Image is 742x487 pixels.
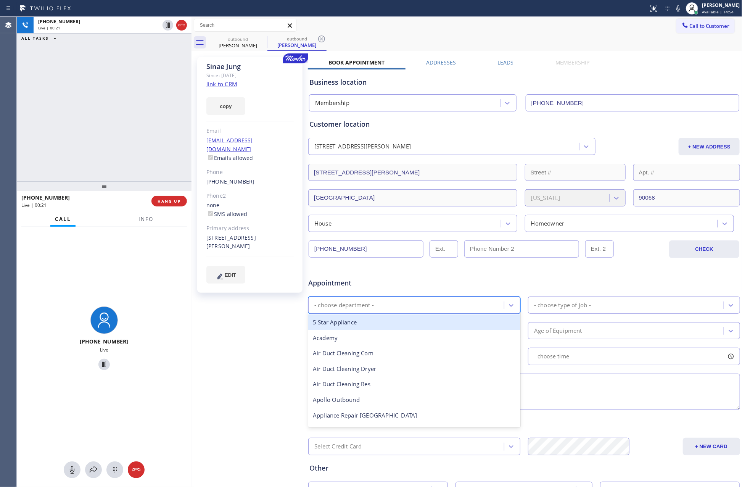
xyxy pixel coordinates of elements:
div: Appliance Repair Regular [308,423,520,439]
button: Mute [673,3,684,14]
button: Call [50,212,76,227]
div: Air Duct Cleaning Com [308,345,520,361]
button: CHECK [669,240,740,258]
span: Live | 00:21 [38,25,60,31]
div: Air Duct Cleaning Dryer [308,361,520,377]
button: Hang up [176,20,187,31]
div: Membership [315,99,349,108]
button: Mute [64,461,80,478]
span: Live | 00:21 [21,202,47,208]
span: [PHONE_NUMBER] [80,338,129,345]
div: Credit card [309,419,739,429]
a: link to CRM [206,80,237,88]
input: Phone Number [526,94,739,111]
div: Primary address [206,224,294,233]
button: copy [206,97,245,115]
div: Business location [309,77,739,87]
button: Hold Customer [98,359,110,370]
input: Apt. # [633,164,740,181]
div: Email [206,127,294,135]
div: Phone [206,168,294,177]
div: outbound [268,36,326,42]
span: Call to Customer [690,23,730,29]
div: Sinae Jung [268,34,326,50]
span: - choose time - [534,353,573,360]
span: Appointment [308,278,451,288]
label: Leads [498,59,514,66]
div: Other [309,463,739,473]
button: HANG UP [151,196,187,206]
button: Open dialpad [106,461,123,478]
input: SMS allowed [208,211,213,216]
span: Info [138,216,153,223]
span: ALL TASKS [21,35,49,41]
div: [STREET_ADDRESS][PERSON_NAME] [206,234,294,251]
input: Search [194,19,296,31]
div: Since: [DATE] [206,71,294,80]
button: Info [134,212,158,227]
label: Membership [555,59,590,66]
button: Call to Customer [676,19,735,33]
input: ZIP [633,189,740,206]
button: Hang up [128,461,145,478]
label: Book Appointment [329,59,385,66]
div: - choose department - [314,301,374,310]
span: Live [100,347,108,353]
div: [PERSON_NAME] [702,2,740,8]
input: Ext. [430,240,458,258]
div: Age of Equipment [534,326,582,335]
div: Apollo Outbound [308,392,520,408]
span: EDIT [225,272,236,278]
div: none [206,201,294,219]
div: Homeowner [531,219,565,228]
div: Sinae Jung [206,62,294,71]
button: ALL TASKS [17,34,64,43]
div: House [314,219,332,228]
div: [STREET_ADDRESS][PERSON_NAME] [314,142,411,151]
div: Customer location [309,119,739,129]
input: Emails allowed [208,155,213,160]
span: [PHONE_NUMBER] [21,194,70,201]
a: [PHONE_NUMBER] [206,178,255,185]
input: Address [308,164,517,181]
label: Emails allowed [206,154,253,161]
div: outbound [209,36,267,42]
a: [EMAIL_ADDRESS][DOMAIN_NAME] [206,137,253,153]
div: 5 Star Appliance [308,314,520,330]
div: Air Duct Cleaning Res [308,376,520,392]
input: Street # [525,164,626,181]
input: Ext. 2 [585,240,614,258]
div: [PERSON_NAME] [209,42,267,49]
button: + NEW ADDRESS [679,138,740,155]
input: City [308,189,517,206]
input: Phone Number [309,240,423,258]
span: HANG UP [158,198,181,204]
div: [PERSON_NAME] [268,42,326,48]
div: - choose type of job - [534,301,591,310]
label: Addresses [427,59,456,66]
div: Appliance Repair [GEOGRAPHIC_DATA] [308,408,520,423]
button: Hold Customer [163,20,173,31]
label: SMS allowed [206,210,247,218]
button: + NEW CARD [683,438,740,455]
span: Call [55,216,71,223]
span: Available | 14:54 [702,9,734,15]
div: Sinae Jung [209,34,267,51]
span: [PHONE_NUMBER] [38,18,80,25]
div: Select Credit Card [314,442,362,451]
div: Academy [308,330,520,346]
input: Phone Number 2 [464,240,579,258]
button: EDIT [206,266,245,284]
div: Phone2 [206,192,294,200]
button: Open directory [85,461,102,478]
